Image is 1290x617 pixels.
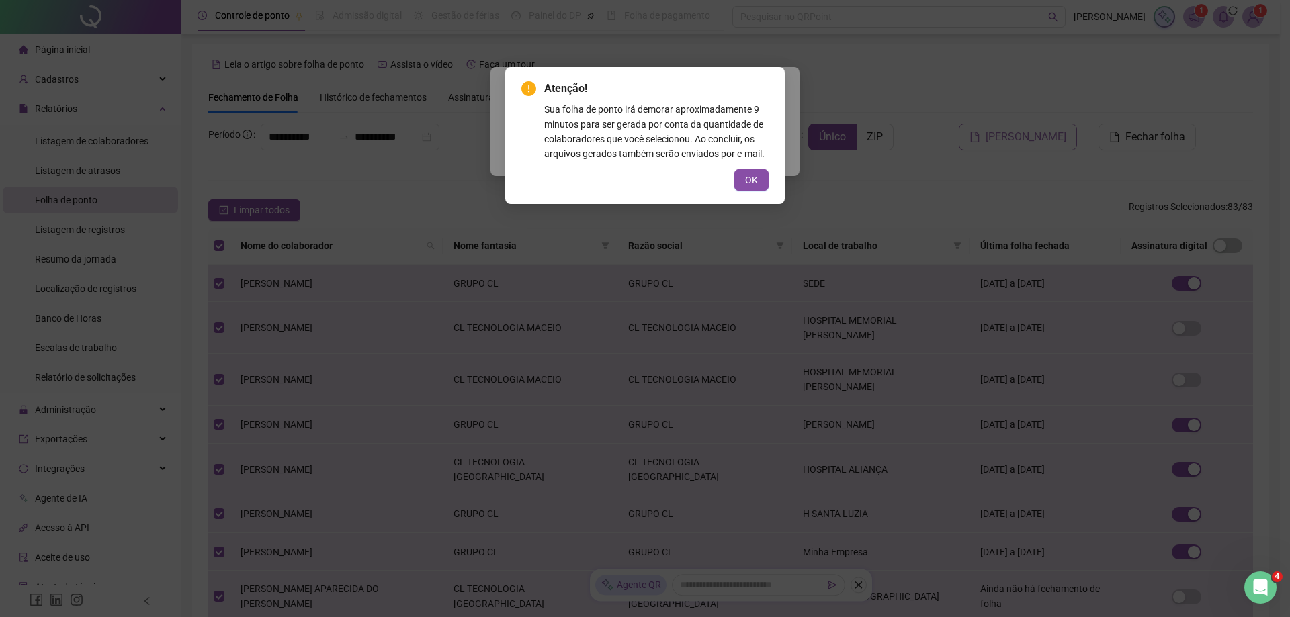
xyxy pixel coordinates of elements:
[745,173,758,187] span: OK
[521,81,536,96] span: exclamation-circle
[544,102,769,161] div: Sua folha de ponto irá demorar aproximadamente 9 minutos para ser gerada por conta da quantidade ...
[734,169,769,191] button: OK
[544,81,769,97] span: Atenção!
[1272,571,1283,582] span: 4
[1244,571,1277,604] iframe: Intercom live chat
